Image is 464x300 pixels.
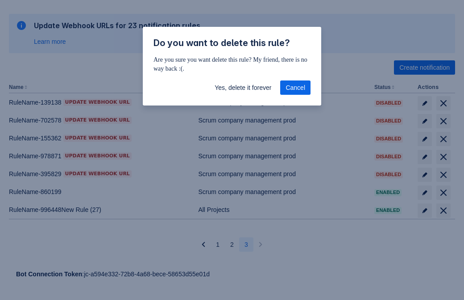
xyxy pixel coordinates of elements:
[280,80,311,95] button: Cancel
[286,80,305,95] span: Cancel
[209,80,277,95] button: Yes, delete it forever
[153,55,311,73] p: Are you sure you want delete this rule? My friend, there is no way back :(.
[153,38,290,48] span: Do you want to delete this rule?
[215,80,271,95] span: Yes, delete it forever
